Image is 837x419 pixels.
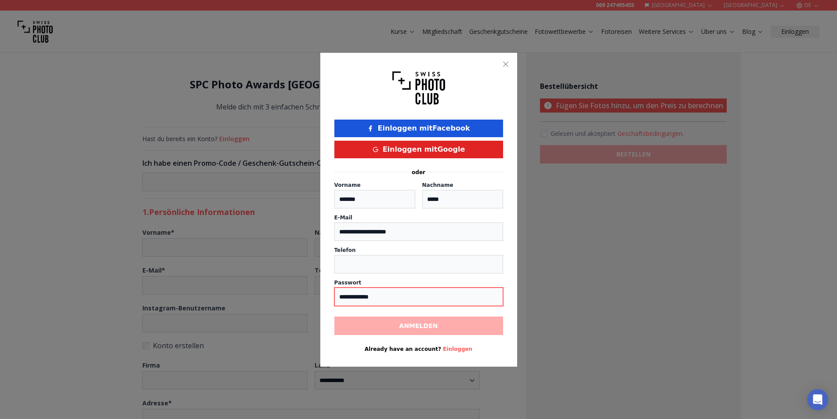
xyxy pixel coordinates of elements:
[334,215,352,221] label: E-Mail
[334,120,503,137] button: Einloggen mitFacebook
[334,141,503,158] button: Einloggen mitGoogle
[334,317,503,335] button: Anmelden
[334,182,361,188] label: Vorname
[334,346,503,353] p: Already have an account?
[412,169,425,176] p: oder
[334,247,356,253] label: Telefon
[422,182,453,188] label: Nachname
[443,346,472,353] button: Einloggen
[392,67,445,109] img: Swiss photo club
[334,280,362,286] label: Passwort
[392,318,445,334] span: Anmelden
